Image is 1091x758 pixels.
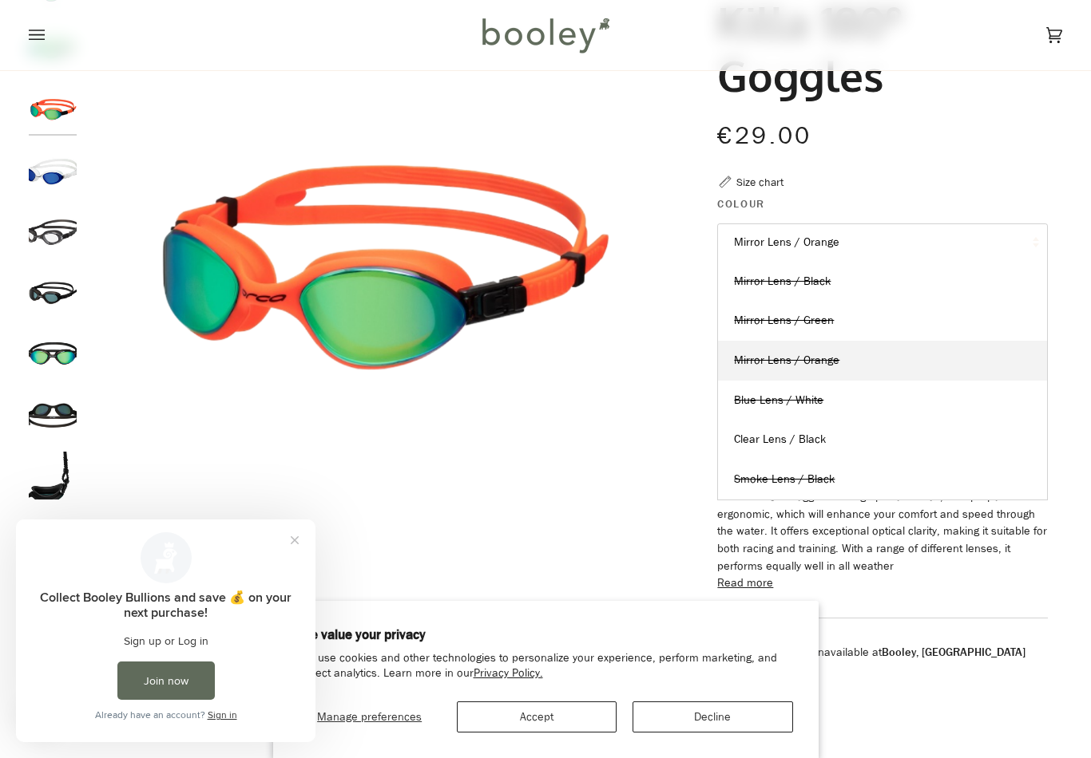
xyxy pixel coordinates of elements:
span: Colour [717,195,764,212]
span: Mirror Lens / Orange [734,353,839,368]
span: Mirror Lens / Green [734,313,834,328]
a: Clear Lens / Black [718,420,1047,460]
a: Mirror Lens / Black [718,262,1047,302]
a: Smoke Lens / Black [718,460,1047,499]
img: Orca Killa 180º Goggles Mirror Lens / Orange - Booley Galway [29,85,77,132]
img: Orca Killa 180º Goggles - Booley Galway [29,330,77,377]
span: Clear Lens / Black [734,432,826,447]
button: Manage preferences [299,701,441,732]
img: Killa 180º Goggles [29,513,77,561]
h2: We value your privacy [299,626,793,644]
button: Decline [633,701,792,732]
iframe: Loyalty program pop-up with offers and actions [16,519,315,742]
img: Orca Killa 180º Goggles Smoke / Black - Booley Galway [29,268,77,316]
img: Orca Killa 180º Goggles - Booley Galway [29,390,77,438]
button: Mirror Lens / Orange [717,223,1048,263]
p: We use cookies and other technologies to personalize your experience, perform marketing, and coll... [299,651,793,681]
span: €29.00 [717,120,811,152]
img: Orca Killa 180º Goggles - Booley Galway [29,452,77,499]
p: The Killa 180º Goggles are high-performance, multipurpose and ergonomic, which will enhance your ... [717,488,1048,574]
span: Mirror Lens / Black [734,274,831,289]
div: Size chart [736,174,784,191]
p: Pickup currently unavailable at [729,644,1026,661]
button: Read more [717,574,773,592]
span: Manage preferences [317,709,422,724]
a: Privacy Policy. [474,665,543,681]
img: Orca Killa 180º Goggles Clear / Black - Booley Galway [29,207,77,255]
strong: Booley, [GEOGRAPHIC_DATA] [882,645,1026,660]
img: Orca Killa 180º Goggles Blue / White - Booley Galway [29,146,77,194]
span: Blue Lens / White [734,393,823,408]
span: Smoke Lens / Black [734,472,835,487]
img: Booley [475,12,615,58]
button: Accept [457,701,617,732]
a: Blue Lens / White [718,381,1047,420]
a: Mirror Lens / Green [718,301,1047,341]
a: Mirror Lens / Orange [718,341,1047,381]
